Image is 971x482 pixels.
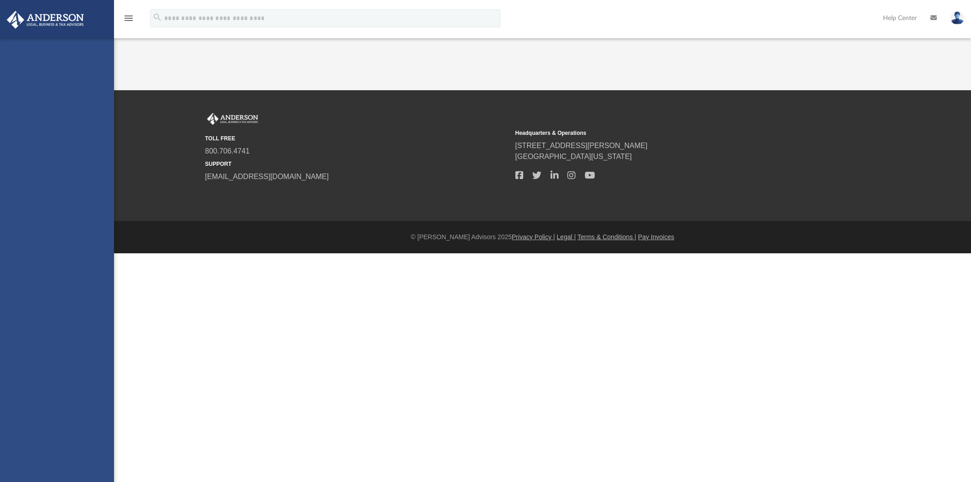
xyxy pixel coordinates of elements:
a: [GEOGRAPHIC_DATA][US_STATE] [515,153,632,160]
small: Headquarters & Operations [515,129,819,137]
small: SUPPORT [205,160,509,168]
a: Legal | [557,233,576,241]
a: menu [123,17,134,24]
a: Terms & Conditions | [577,233,636,241]
img: Anderson Advisors Platinum Portal [4,11,87,29]
a: Pay Invoices [638,233,674,241]
a: [EMAIL_ADDRESS][DOMAIN_NAME] [205,173,329,180]
div: © [PERSON_NAME] Advisors 2025 [114,232,971,242]
img: Anderson Advisors Platinum Portal [205,113,260,125]
small: TOLL FREE [205,134,509,143]
i: menu [123,13,134,24]
img: User Pic [950,11,964,25]
a: [STREET_ADDRESS][PERSON_NAME] [515,142,648,149]
a: 800.706.4741 [205,147,250,155]
a: Privacy Policy | [512,233,555,241]
i: search [152,12,162,22]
